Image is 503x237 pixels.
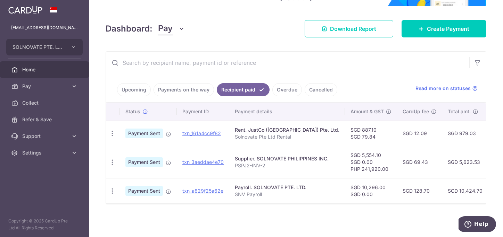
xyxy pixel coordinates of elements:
[235,126,339,133] div: Rent. JustCo ([GEOGRAPHIC_DATA]) Pte. Ltd.
[22,116,68,123] span: Refer & Save
[182,159,224,165] a: txn_3aeddae4e70
[415,85,478,92] a: Read more on statuses
[158,22,173,35] span: Pay
[125,108,140,115] span: Status
[442,121,488,146] td: SGD 979.03
[272,83,302,96] a: Overdue
[351,108,384,115] span: Amount & GST
[345,121,397,146] td: SGD 887.10 SGD 79.84
[106,23,152,35] h4: Dashboard:
[125,129,163,138] span: Payment Sent
[22,99,68,106] span: Collect
[8,6,42,14] img: CardUp
[305,83,337,96] a: Cancelled
[442,146,488,178] td: SGD 5,623.53
[345,146,397,178] td: SGD 5,554.10 SGD 0.00 PHP 241,920.00
[235,155,339,162] div: Supplier. SOLNOVATE PHILIPPINES INC.
[22,66,68,73] span: Home
[125,186,163,196] span: Payment Sent
[217,83,270,96] a: Recipient paid
[106,52,469,74] input: Search by recipient name, payment id or reference
[154,83,214,96] a: Payments on the way
[415,85,471,92] span: Read more on statuses
[235,191,339,198] p: SNV Payroll
[397,146,442,178] td: SGD 69.43
[235,184,339,191] div: Payroll. SOLNOVATE PTE. LTD.
[182,130,221,136] a: txn_161a4cc9f82
[403,108,429,115] span: CardUp fee
[117,83,151,96] a: Upcoming
[125,157,163,167] span: Payment Sent
[459,216,496,234] iframe: Opens a widget where you can find more information
[442,178,488,203] td: SGD 10,424.70
[305,20,393,37] a: Download Report
[182,188,223,194] a: txn_a829f25a62e
[229,103,345,121] th: Payment details
[397,178,442,203] td: SGD 128.70
[6,39,83,55] button: SOLNOVATE PTE. LTD.
[22,133,68,140] span: Support
[13,44,64,51] span: SOLNOVATE PTE. LTD.
[448,108,471,115] span: Total amt.
[158,22,185,35] button: Pay
[330,25,376,33] span: Download Report
[235,162,339,169] p: PSPJ2-INV-2
[22,149,68,156] span: Settings
[402,20,486,37] a: Create Payment
[427,25,469,33] span: Create Payment
[11,24,78,31] p: [EMAIL_ADDRESS][DOMAIN_NAME]
[177,103,229,121] th: Payment ID
[235,133,339,140] p: Solnovate Pte Ltd Rental
[397,121,442,146] td: SGD 12.09
[345,178,397,203] td: SGD 10,296.00 SGD 0.00
[22,83,68,90] span: Pay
